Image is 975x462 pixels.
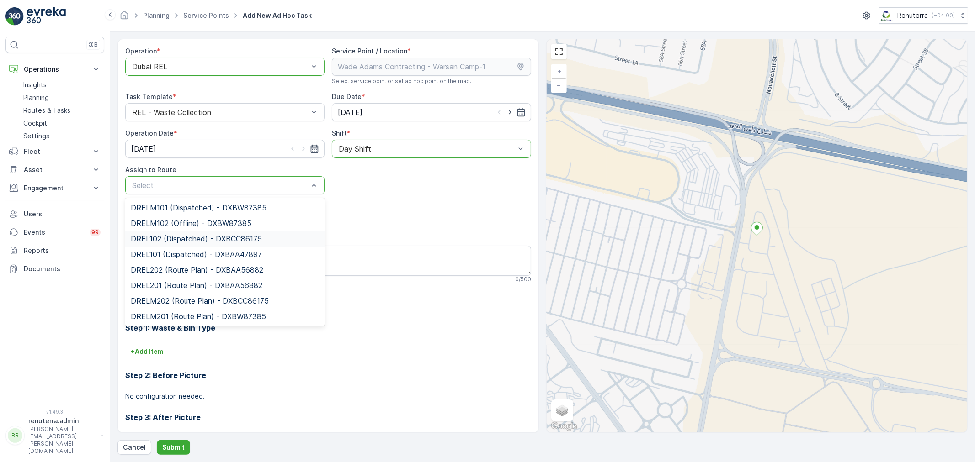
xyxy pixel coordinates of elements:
label: Due Date [332,93,362,100]
label: Shift [332,129,347,137]
span: DREL202 (Route Plan) - DXBAA56882 [131,266,263,274]
a: Service Points [183,11,229,19]
p: Reports [24,246,101,255]
button: Asset [5,161,104,179]
a: Cockpit [20,117,104,130]
p: Cancel [123,443,146,452]
a: Homepage [119,14,129,21]
a: Documents [5,260,104,278]
input: dd/mm/yyyy [125,140,325,158]
p: Operations [24,65,86,74]
a: Zoom In [552,65,566,79]
p: Planning [23,93,49,102]
button: +Add Item [125,344,169,359]
p: Select [132,180,309,191]
p: Asset [24,165,86,174]
button: Engagement [5,179,104,197]
a: Zoom Out [552,79,566,92]
span: DRELM201 (Route Plan) - DXBW87385 [131,312,266,320]
p: Routes & Tasks [23,106,70,115]
span: v 1.49.3 [5,409,104,415]
h3: Step 3: After Picture [125,412,531,423]
span: + [557,68,561,75]
p: ( +04:00 ) [932,12,955,19]
h3: Step 2: Before Picture [125,370,531,381]
img: logo_light-DOdMpM7g.png [27,7,66,26]
p: 0 / 500 [515,276,531,283]
p: ⌘B [89,41,98,48]
h2: Task Template Configuration [125,298,531,311]
a: Insights [20,79,104,91]
a: Reports [5,241,104,260]
span: DREL101 (Dispatched) - DXBAA47897 [131,250,262,258]
h3: Step 1: Waste & Bin Type [125,322,531,333]
input: dd/mm/yyyy [332,103,531,121]
p: [PERSON_NAME][EMAIL_ADDRESS][PERSON_NAME][DOMAIN_NAME] [28,425,97,455]
button: RRrenuterra.admin[PERSON_NAME][EMAIL_ADDRESS][PERSON_NAME][DOMAIN_NAME] [5,416,104,455]
label: Operation [125,47,157,55]
a: Planning [20,91,104,104]
a: Layers [552,400,572,420]
span: DREL201 (Route Plan) - DXBAA56882 [131,281,262,289]
div: RR [8,428,22,443]
p: Users [24,210,101,219]
a: Users [5,205,104,223]
span: DRELM202 (Route Plan) - DXBCC86175 [131,297,269,305]
a: Open this area in Google Maps (opens a new window) [549,420,579,432]
button: Submit [157,440,190,455]
span: Select service point or set ad hoc point on the map. [332,78,471,85]
p: + Add Item [131,347,163,356]
a: Events99 [5,223,104,241]
p: Renuterra [897,11,928,20]
button: Renuterra(+04:00) [879,7,968,24]
p: Fleet [24,147,86,156]
a: Planning [143,11,170,19]
img: Google [549,420,579,432]
a: Settings [20,130,104,142]
span: DREL102 (Dispatched) - DXBCC86175 [131,235,262,243]
p: Insights [23,80,47,89]
input: Wade Adams Contracting - Warsan Camp-1 [332,58,531,76]
span: DRELM102 (Offline) - DXBW87385 [131,219,251,227]
label: Task Template [125,93,173,100]
p: Submit [162,443,185,452]
a: View Fullscreen [552,45,566,58]
p: Documents [24,264,101,273]
p: No configuration needed. [125,392,531,401]
label: Assign to Route [125,166,176,173]
p: renuterra.admin [28,416,97,425]
p: Settings [23,131,49,141]
span: DRELM101 (Dispatched) - DXBW87385 [131,204,266,212]
button: Cancel [117,440,151,455]
button: Fleet [5,142,104,161]
button: Operations [5,60,104,79]
p: 99 [91,229,99,236]
p: Cockpit [23,119,47,128]
p: Events [24,228,84,237]
label: Operation Date [125,129,174,137]
label: Service Point / Location [332,47,407,55]
img: logo [5,7,24,26]
a: Routes & Tasks [20,104,104,117]
span: − [557,81,562,89]
p: Engagement [24,184,86,193]
img: Screenshot_2024-07-26_at_13.33.01.png [879,10,894,21]
span: Add New Ad Hoc Task [241,11,314,20]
